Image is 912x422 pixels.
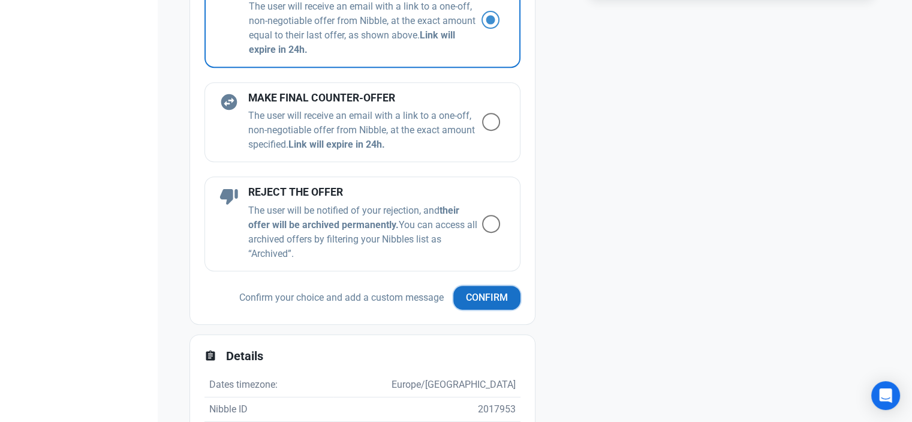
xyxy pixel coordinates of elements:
[333,373,520,397] td: Europe/[GEOGRAPHIC_DATA]
[248,187,482,199] h4: REJECT THE OFFER
[226,349,520,363] h2: Details
[248,203,482,261] p: The user will be notified of your rejection, and You can access all archived offers by filtering ...
[204,397,333,421] td: Nibble ID
[871,381,900,410] div: Open Intercom Messenger
[204,373,333,397] td: Dates timezone:
[453,286,520,310] button: Confirm
[333,397,520,421] td: 2017953
[248,92,482,104] h4: MAKE FINAL COUNTER-OFFER
[204,350,216,362] span: assignment
[249,29,455,55] b: Link will expire in 24h.
[219,187,239,206] span: thumb_down
[288,139,385,150] b: Link will expire in 24h.
[466,291,508,305] span: Confirm
[239,291,444,305] p: Confirm your choice and add a custom message
[248,109,482,152] p: The user will receive an email with a link to a one-off, non-negotiable offer from Nibble, at the...
[219,92,239,112] span: swap_horizontal_circle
